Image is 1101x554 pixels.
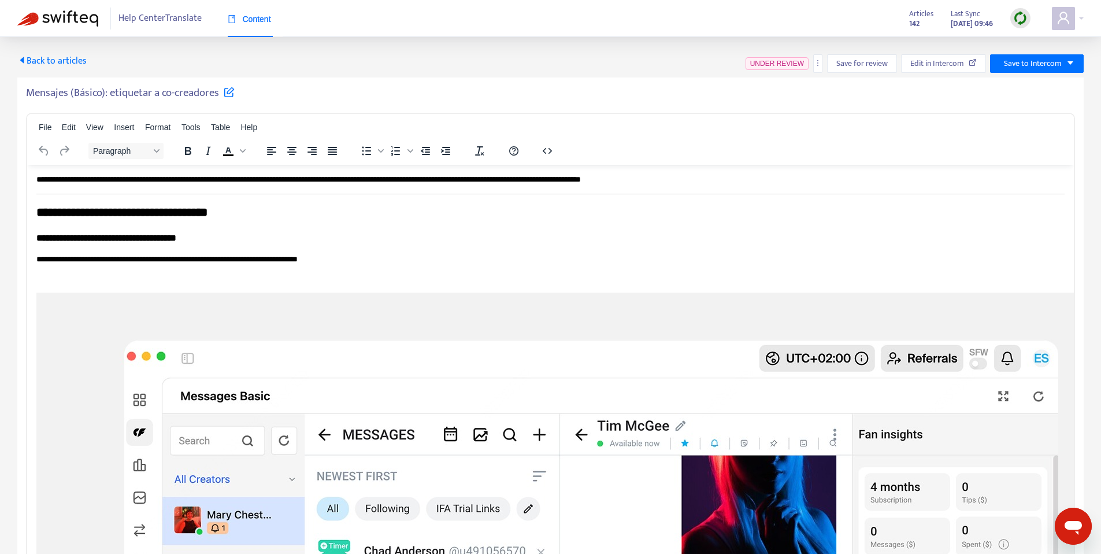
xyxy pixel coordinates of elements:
span: Help Center Translate [118,8,202,29]
img: Swifteq [17,10,98,27]
button: Bold [178,143,198,159]
div: Text color Black [218,143,247,159]
button: Justify [322,143,342,159]
button: more [813,54,822,73]
strong: 142 [909,17,920,30]
h5: Mensajes (Básico): etiquetar a co-creadores [26,86,235,100]
span: View [86,123,103,132]
button: Block Paragraph [88,143,164,159]
img: sync.dc5367851b00ba804db3.png [1013,11,1028,25]
button: Clear formatting [470,143,490,159]
div: Bullet list [357,143,385,159]
span: Tools [181,123,201,132]
span: Save to Intercom [1004,57,1062,70]
button: Decrease indent [416,143,435,159]
strong: [DATE] 09:46 [951,17,993,30]
button: Align right [302,143,322,159]
span: more [814,59,822,67]
div: Numbered list [386,143,415,159]
button: Edit in Intercom [901,54,986,73]
span: Articles [909,8,933,20]
button: Increase indent [436,143,455,159]
span: Last Sync [951,8,980,20]
span: user [1056,11,1070,25]
span: caret-left [17,56,27,65]
span: Table [211,123,230,132]
iframe: Button to launch messaging window [1055,508,1092,545]
span: UNDER REVIEW [750,60,804,68]
span: Format [145,123,170,132]
span: Paragraph [93,146,150,156]
span: Content [228,14,271,24]
button: Align center [282,143,302,159]
span: File [39,123,52,132]
button: Help [504,143,524,159]
span: Insert [114,123,134,132]
span: book [228,15,236,23]
button: Save for review [827,54,897,73]
span: Save for review [836,57,888,70]
button: Save to Intercomcaret-down [990,54,1084,73]
button: Undo [34,143,54,159]
span: Help [240,123,257,132]
span: Edit [62,123,76,132]
span: Back to articles [17,53,87,69]
span: caret-down [1066,59,1074,67]
button: Align left [262,143,281,159]
button: Italic [198,143,218,159]
button: Redo [54,143,74,159]
span: Edit in Intercom [910,57,964,70]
